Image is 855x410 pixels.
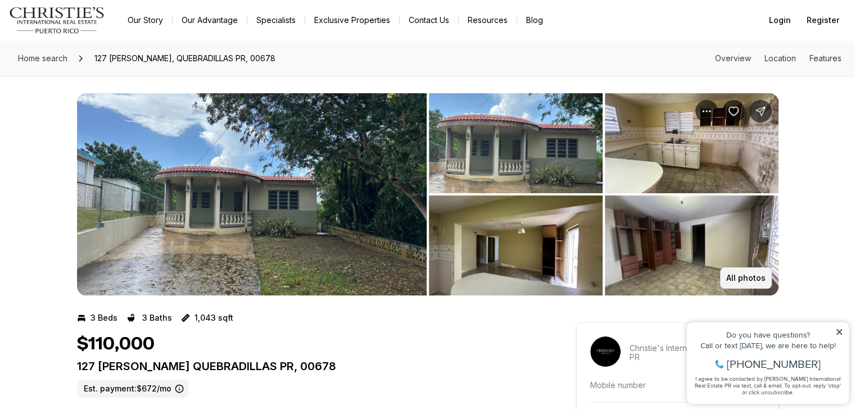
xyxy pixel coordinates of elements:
[12,36,162,44] div: Call or text [DATE], we are here to help!
[605,93,779,193] button: View image gallery
[590,380,646,390] p: Mobile number
[400,12,458,28] button: Contact Us
[749,100,772,122] button: Share Property: 127 CARR
[77,334,155,355] h1: $110,000
[91,313,117,322] p: 3 Beds
[46,53,140,64] span: [PHONE_NUMBER]
[630,344,764,362] p: Christie's International Real Estate PR
[762,9,798,31] button: Login
[13,49,72,67] a: Home search
[517,12,552,28] a: Blog
[429,93,603,193] button: View image gallery
[14,69,160,90] span: I agree to be contacted by [PERSON_NAME] International Real Estate PR via text, call & email. To ...
[12,25,162,33] div: Do you have questions?
[429,93,779,295] li: 2 of 5
[77,93,779,295] div: Listing Photos
[90,49,280,67] span: 127 [PERSON_NAME], QUEBRADILLAS PR, 00678
[247,12,305,28] a: Specialists
[77,380,188,398] label: Est. payment: $672/mo
[77,359,536,373] p: 127 [PERSON_NAME] QUEBRADILLAS PR, 00678
[715,53,751,63] a: Skip to: Overview
[807,16,839,25] span: Register
[459,12,517,28] a: Resources
[769,16,791,25] span: Login
[809,53,842,63] a: Skip to: Features
[764,53,796,63] a: Skip to: Location
[142,313,172,322] p: 3 Baths
[305,12,399,28] a: Exclusive Properties
[77,93,427,295] button: View image gallery
[726,274,766,283] p: All photos
[194,313,233,322] p: 1,043 sqft
[695,100,718,122] button: Property options
[429,195,603,295] button: View image gallery
[173,12,247,28] a: Our Advantage
[715,54,842,63] nav: Page section menu
[720,267,772,289] button: All photos
[800,9,846,31] button: Register
[126,309,172,327] button: 3 Baths
[77,93,427,295] li: 1 of 5
[119,12,172,28] a: Our Story
[18,53,67,63] span: Home search
[722,100,745,122] button: Save Property: 127 CARR
[9,7,105,34] img: logo
[605,195,779,295] button: View image gallery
